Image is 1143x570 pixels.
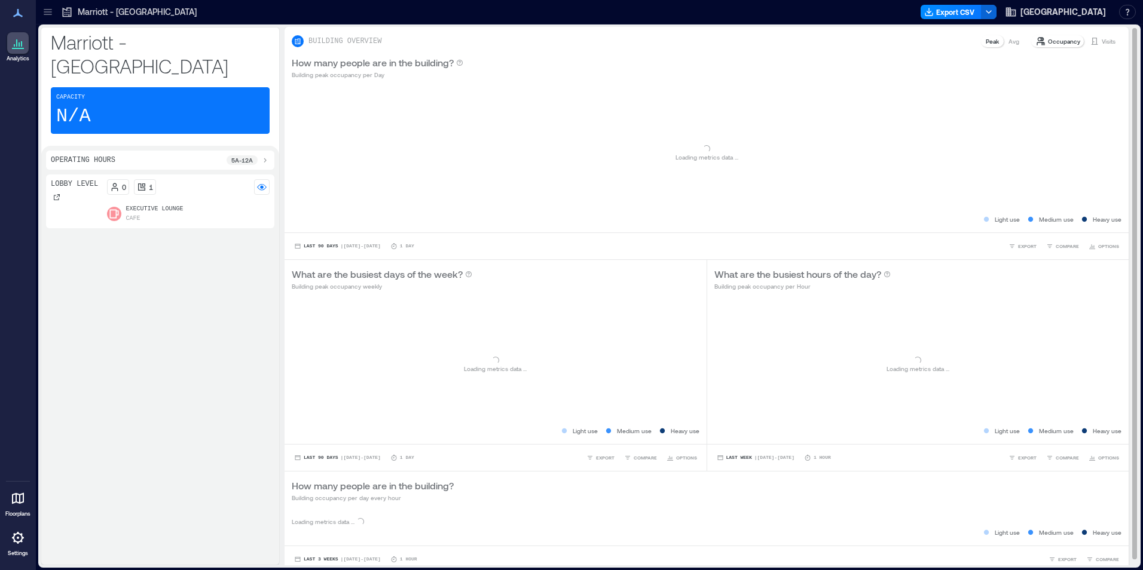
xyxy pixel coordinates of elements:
span: COMPARE [1056,243,1079,250]
p: Loading metrics data ... [464,364,527,373]
p: Floorplans [5,510,30,517]
p: Avg [1008,36,1019,46]
p: What are the busiest hours of the day? [714,267,881,281]
p: What are the busiest days of the week? [292,267,463,281]
p: 5a - 12a [231,155,253,165]
p: Medium use [1039,214,1074,224]
button: Last 90 Days |[DATE]-[DATE] [292,452,383,464]
p: Medium use [1039,426,1074,436]
p: Building occupancy per day every hour [292,493,454,502]
a: Analytics [3,29,33,66]
button: Last 3 Weeks |[DATE]-[DATE] [292,553,383,565]
button: [GEOGRAPHIC_DATA] [1001,2,1110,22]
span: EXPORT [596,454,615,461]
p: Loading metrics data ... [676,152,738,162]
p: 1 Hour [814,454,831,461]
p: Medium use [617,426,652,436]
p: Light use [995,528,1020,537]
button: EXPORT [1006,240,1039,252]
button: COMPARE [622,452,659,464]
p: Cafe [126,214,140,223]
p: Building peak occupancy per Day [292,70,463,79]
p: BUILDING OVERVIEW [308,36,381,46]
p: Heavy use [671,426,699,436]
p: Light use [573,426,598,436]
a: Settings [4,523,32,560]
p: Medium use [1039,528,1074,537]
span: OPTIONS [676,454,697,461]
p: 1 Day [400,454,414,461]
p: Heavy use [1093,214,1121,224]
p: Visits [1102,36,1116,46]
p: Heavy use [1093,426,1121,436]
p: How many people are in the building? [292,479,454,493]
p: Marriott - [GEOGRAPHIC_DATA] [51,30,270,78]
p: Building peak occupancy per Hour [714,281,891,291]
p: Peak [986,36,999,46]
span: OPTIONS [1098,454,1119,461]
span: COMPARE [1096,556,1119,563]
span: EXPORT [1018,243,1037,250]
p: Light use [995,214,1020,224]
button: Export CSV [921,5,982,19]
p: N/A [56,105,91,128]
button: Last Week |[DATE]-[DATE] [714,452,797,464]
p: Capacity [56,93,85,102]
span: COMPARE [1056,454,1079,461]
button: OPTIONS [1086,452,1121,464]
p: Marriott - [GEOGRAPHIC_DATA] [78,6,197,18]
p: 1 Day [400,243,414,250]
button: COMPARE [1084,553,1121,565]
p: Loading metrics data ... [887,364,949,373]
p: Lobby Level [51,179,98,189]
a: Floorplans [2,484,34,521]
button: OPTIONS [664,452,699,464]
span: COMPARE [634,454,657,461]
span: EXPORT [1018,454,1037,461]
button: COMPARE [1044,452,1081,464]
p: Settings [8,550,28,557]
p: Occupancy [1048,36,1080,46]
p: Loading metrics data ... [292,517,354,526]
button: EXPORT [584,452,617,464]
p: Operating Hours [51,155,115,165]
p: Building peak occupancy weekly [292,281,472,291]
span: [GEOGRAPHIC_DATA] [1020,6,1106,18]
p: 1 Hour [400,556,417,563]
button: Last 90 Days |[DATE]-[DATE] [292,240,383,252]
p: Analytics [7,55,29,62]
button: OPTIONS [1086,240,1121,252]
span: OPTIONS [1098,243,1119,250]
span: EXPORT [1058,556,1077,563]
p: Light use [995,426,1020,436]
p: Executive Lounge [126,204,184,214]
p: 1 [149,182,153,192]
p: How many people are in the building? [292,56,454,70]
button: EXPORT [1006,452,1039,464]
button: COMPARE [1044,240,1081,252]
button: EXPORT [1046,553,1079,565]
p: 0 [122,182,126,192]
p: Heavy use [1093,528,1121,537]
